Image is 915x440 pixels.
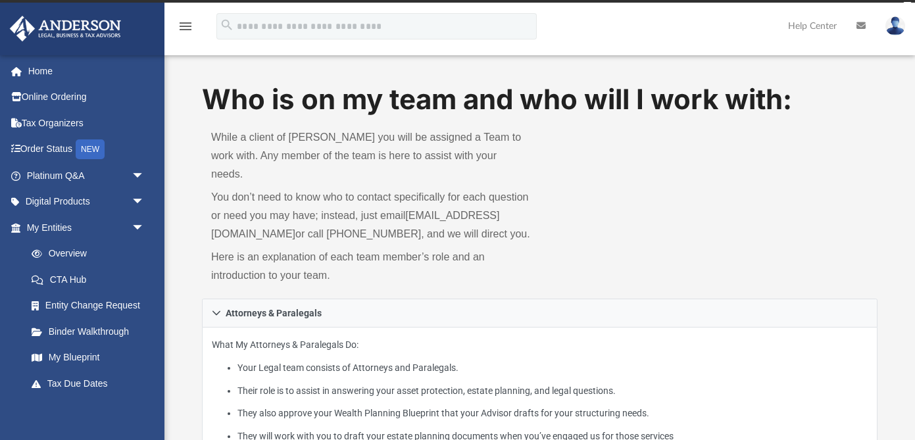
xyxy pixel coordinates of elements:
p: While a client of [PERSON_NAME] you will be assigned a Team to work with. Any member of the team ... [211,128,530,183]
li: They also approve your Wealth Planning Blueprint that your Advisor drafts for your structuring ne... [237,405,868,422]
a: My Blueprint [18,345,158,371]
i: menu [178,18,193,34]
span: arrow_drop_down [132,162,158,189]
a: CTA Hub [18,266,164,293]
h1: Who is on my team and who will I work with: [202,80,878,119]
a: Tax Due Dates [18,370,164,397]
a: Digital Productsarrow_drop_down [9,189,164,215]
div: close [903,2,912,10]
span: arrow_drop_down [132,214,158,241]
i: search [220,18,234,32]
a: Binder Walkthrough [18,318,164,345]
img: User Pic [885,16,905,36]
img: Anderson Advisors Platinum Portal [6,16,125,41]
a: Online Ordering [9,84,164,110]
div: NEW [76,139,105,159]
a: My Entitiesarrow_drop_down [9,214,164,241]
a: Platinum Q&Aarrow_drop_down [9,162,164,189]
span: Attorneys & Paralegals [226,308,322,318]
li: Your Legal team consists of Attorneys and Paralegals. [237,360,868,376]
a: Attorneys & Paralegals [202,299,878,328]
a: Order StatusNEW [9,136,164,163]
span: arrow_drop_down [132,189,158,216]
a: Tax Organizers [9,110,164,136]
li: Their role is to assist in answering your asset protection, estate planning, and legal questions. [237,383,868,399]
p: Here is an explanation of each team member’s role and an introduction to your team. [211,248,530,285]
a: menu [178,25,193,34]
a: Entity Change Request [18,293,164,319]
p: You don’t need to know who to contact specifically for each question or need you may have; instea... [211,188,530,243]
a: Home [9,58,164,84]
a: Overview [18,241,164,267]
